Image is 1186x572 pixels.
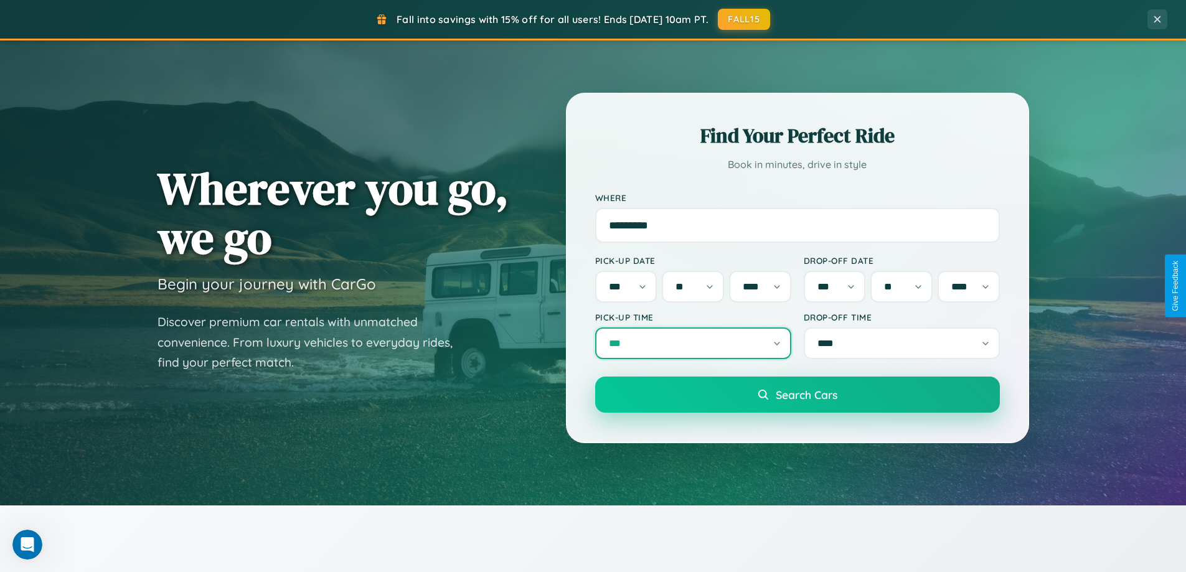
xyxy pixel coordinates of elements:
label: Pick-up Time [595,312,791,322]
button: FALL15 [718,9,770,30]
label: Where [595,192,1000,203]
h1: Wherever you go, we go [158,164,509,262]
h3: Begin your journey with CarGo [158,274,376,293]
span: Search Cars [776,388,837,401]
label: Pick-up Date [595,255,791,266]
h2: Find Your Perfect Ride [595,122,1000,149]
label: Drop-off Date [804,255,1000,266]
span: Fall into savings with 15% off for all users! Ends [DATE] 10am PT. [397,13,708,26]
div: Give Feedback [1171,261,1180,311]
label: Drop-off Time [804,312,1000,322]
iframe: Intercom live chat [12,530,42,560]
button: Search Cars [595,377,1000,413]
p: Discover premium car rentals with unmatched convenience. From luxury vehicles to everyday rides, ... [158,312,469,373]
p: Book in minutes, drive in style [595,156,1000,174]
